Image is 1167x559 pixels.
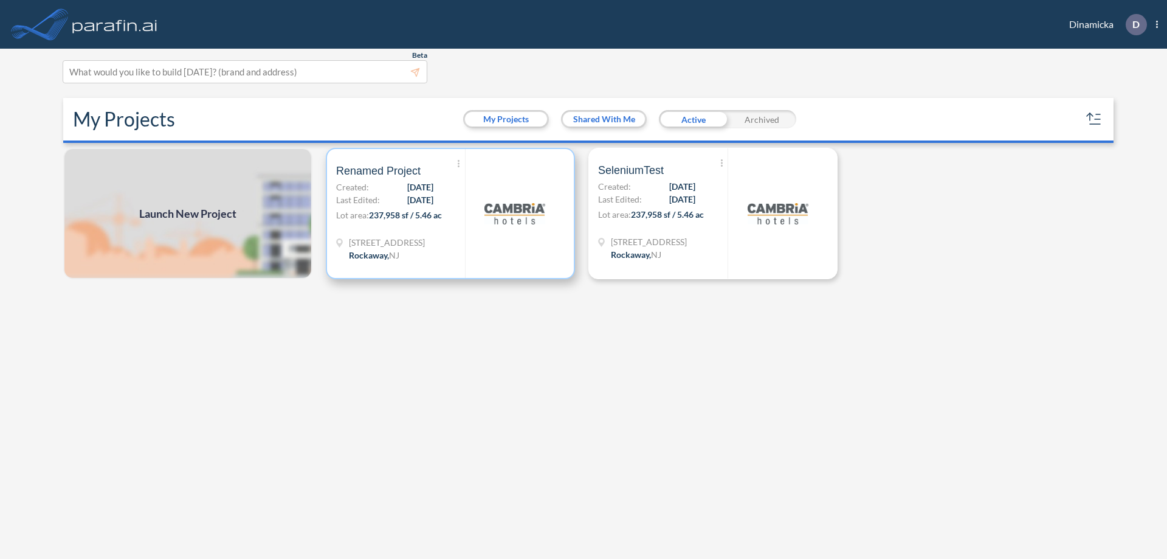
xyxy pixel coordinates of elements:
[631,209,704,220] span: 237,958 sf / 5.46 ac
[389,250,399,260] span: NJ
[598,209,631,220] span: Lot area:
[1084,109,1104,129] button: sort
[336,210,369,220] span: Lot area:
[336,181,369,193] span: Created:
[336,164,421,178] span: Renamed Project
[407,193,433,206] span: [DATE]
[748,183,808,244] img: logo
[659,110,728,128] div: Active
[63,148,312,279] a: Launch New Project
[598,180,631,193] span: Created:
[465,112,547,127] button: My Projects
[651,249,661,260] span: NJ
[598,163,664,178] span: SeleniumTest
[598,193,642,206] span: Last Edited:
[349,250,389,260] span: Rockaway ,
[669,193,695,206] span: [DATE]
[63,148,312,279] img: add
[611,249,651,260] span: Rockaway ,
[611,248,661,261] div: Rockaway, NJ
[139,206,236,222] span: Launch New Project
[611,235,687,248] span: 321 Mt Hope Ave
[412,50,427,60] span: Beta
[349,236,425,249] span: 321 Mt Hope Ave
[407,181,433,193] span: [DATE]
[1132,19,1140,30] p: D
[1051,14,1158,35] div: Dinamicka
[728,110,796,128] div: Archived
[369,210,442,220] span: 237,958 sf / 5.46 ac
[336,193,380,206] span: Last Edited:
[70,12,160,36] img: logo
[563,112,645,127] button: Shared With Me
[484,183,545,244] img: logo
[349,249,399,262] div: Rockaway, NJ
[73,108,175,131] h2: My Projects
[669,180,695,193] span: [DATE]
